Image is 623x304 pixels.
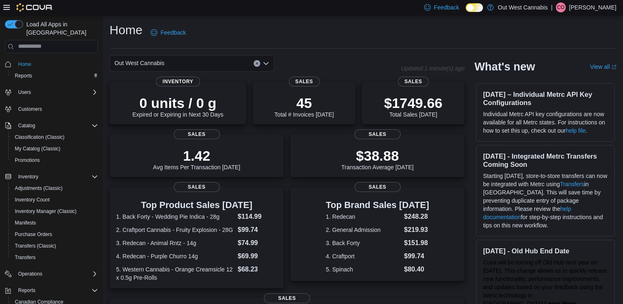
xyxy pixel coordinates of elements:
[16,3,53,12] img: Cova
[8,154,101,166] button: Promotions
[8,240,101,252] button: Transfers (Classic)
[341,147,414,171] div: Transaction Average [DATE]
[8,70,101,82] button: Reports
[474,60,535,73] h2: What's new
[15,87,98,97] span: Users
[15,104,45,114] a: Customers
[12,229,56,239] a: Purchase Orders
[2,103,101,115] button: Customers
[238,212,277,222] dd: $114.99
[15,72,32,79] span: Reports
[8,206,101,217] button: Inventory Manager (Classic)
[18,122,35,129] span: Catalog
[116,200,277,210] h3: Top Product Sales [DATE]
[483,110,608,135] p: Individual Metrc API key configurations are now available for all Metrc states. For instructions ...
[274,95,334,111] p: 45
[15,243,56,249] span: Transfers (Classic)
[15,121,38,131] button: Catalog
[326,213,401,221] dt: 1. Redecan
[498,2,548,12] p: Out West Cannabis
[12,144,98,154] span: My Catalog (Classic)
[15,59,98,69] span: Home
[12,183,98,193] span: Adjustments (Classic)
[404,251,429,261] dd: $99.74
[15,254,35,261] span: Transfers
[355,129,401,139] span: Sales
[15,172,42,182] button: Inventory
[611,65,616,70] svg: External link
[384,95,443,111] p: $1749.66
[326,226,401,234] dt: 2. General Admission
[153,147,240,164] p: 1.42
[404,212,429,222] dd: $248.28
[12,206,80,216] a: Inventory Manager (Classic)
[8,131,101,143] button: Classification (Classic)
[15,231,52,238] span: Purchase Orders
[12,218,98,228] span: Manifests
[110,22,142,38] h1: Home
[404,238,429,248] dd: $151.98
[238,225,277,235] dd: $99.74
[483,206,571,220] a: help documentation
[238,264,277,274] dd: $68.23
[483,172,608,229] p: Starting [DATE], store-to-store transfers can now be integrated with Metrc using in [GEOGRAPHIC_D...
[12,229,98,239] span: Purchase Orders
[326,239,401,247] dt: 3. Back Forty
[483,152,608,168] h3: [DATE] - Integrated Metrc Transfers Coming Soon
[12,132,98,142] span: Classification (Classic)
[174,129,220,139] span: Sales
[15,145,61,152] span: My Catalog (Classic)
[18,271,42,277] span: Operations
[8,217,101,229] button: Manifests
[12,132,68,142] a: Classification (Classic)
[404,264,429,274] dd: $80.40
[174,182,220,192] span: Sales
[161,28,186,37] span: Feedback
[18,89,31,96] span: Users
[401,65,464,72] p: Updated 1 minute(s) ago
[466,3,483,12] input: Dark Mode
[18,173,38,180] span: Inventory
[8,143,101,154] button: My Catalog (Classic)
[2,58,101,70] button: Home
[15,134,65,140] span: Classification (Classic)
[289,77,320,87] span: Sales
[18,61,31,68] span: Home
[8,194,101,206] button: Inventory Count
[15,104,98,114] span: Customers
[341,147,414,164] p: $38.88
[556,2,566,12] div: Chad O'Neill
[560,181,584,187] a: Transfers
[12,253,39,262] a: Transfers
[2,171,101,182] button: Inventory
[12,155,98,165] span: Promotions
[12,183,66,193] a: Adjustments (Classic)
[404,225,429,235] dd: $219.93
[2,120,101,131] button: Catalog
[116,226,234,234] dt: 2. Craftport Cannabis - Fruity Explosion - 28G
[326,252,401,260] dt: 4. Craftport
[12,71,98,81] span: Reports
[326,265,401,274] dt: 5. Spinach
[274,95,334,118] div: Total # Invoices [DATE]
[384,95,443,118] div: Total Sales [DATE]
[12,218,39,228] a: Manifests
[15,208,77,215] span: Inventory Manager (Classic)
[15,220,36,226] span: Manifests
[566,127,586,134] a: help file
[8,229,101,240] button: Purchase Orders
[15,285,39,295] button: Reports
[18,106,42,112] span: Customers
[569,2,616,12] p: [PERSON_NAME]
[15,269,98,279] span: Operations
[483,90,608,107] h3: [DATE] – Individual Metrc API Key Configurations
[2,268,101,280] button: Operations
[116,265,234,282] dt: 5. Western Cannabis - Orange Creamsicle 12 x 0.5g Pre-Rolls
[116,213,234,221] dt: 1. Back Forty - Wedding Pie Indica - 28g
[264,293,310,303] span: Sales
[15,59,35,69] a: Home
[12,71,35,81] a: Reports
[12,195,53,205] a: Inventory Count
[15,121,98,131] span: Catalog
